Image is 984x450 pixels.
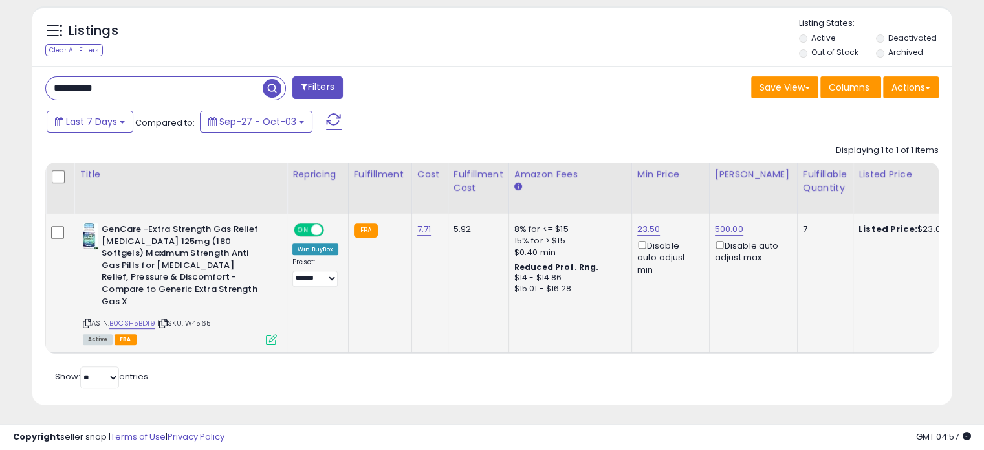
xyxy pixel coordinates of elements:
[55,370,148,383] span: Show: entries
[820,76,881,98] button: Columns
[83,334,113,345] span: All listings currently available for purchase on Amazon
[292,76,343,99] button: Filters
[514,168,626,181] div: Amazon Fees
[811,32,835,43] label: Active
[715,168,792,181] div: [PERSON_NAME]
[80,168,281,181] div: Title
[83,223,277,344] div: ASIN:
[200,111,312,133] button: Sep-27 - Oct-03
[836,144,939,157] div: Displaying 1 to 1 of 1 items
[888,47,923,58] label: Archived
[219,115,296,128] span: Sep-27 - Oct-03
[47,111,133,133] button: Last 7 Days
[799,17,952,30] p: Listing States:
[45,44,103,56] div: Clear All Filters
[715,238,787,264] div: Disable auto adjust max
[751,76,818,98] button: Save View
[829,81,869,94] span: Columns
[514,284,622,295] div: $15.01 - $16.28
[803,223,843,235] div: 7
[514,273,622,284] div: $14 - $14.86
[514,247,622,258] div: $0.40 min
[13,431,224,444] div: seller snap | |
[292,168,343,181] div: Repricing
[417,168,443,181] div: Cost
[858,168,970,181] div: Listed Price
[637,223,661,236] a: 23.50
[883,76,939,98] button: Actions
[135,117,195,129] span: Compared to:
[168,431,224,443] a: Privacy Policy
[354,223,378,238] small: FBA
[417,223,432,236] a: 7.71
[803,168,847,195] div: Fulfillable Quantity
[514,181,522,193] small: Amazon Fees.
[157,318,211,328] span: | SKU: W4565
[454,223,499,235] div: 5.92
[454,168,503,195] div: Fulfillment Cost
[514,223,622,235] div: 8% for <= $15
[295,225,311,236] span: ON
[13,431,60,443] strong: Copyright
[916,431,971,443] span: 2025-10-11 04:57 GMT
[115,334,137,345] span: FBA
[109,318,155,329] a: B0CSH5BD19
[66,115,117,128] span: Last 7 Days
[322,225,343,236] span: OFF
[354,168,406,181] div: Fulfillment
[637,238,699,276] div: Disable auto adjust min
[858,223,917,235] b: Listed Price:
[715,223,743,236] a: 500.00
[811,47,858,58] label: Out of Stock
[83,223,98,249] img: 41Mt5n5eyTL._SL40_.jpg
[514,235,622,247] div: 15% for > $15
[292,258,338,287] div: Preset:
[69,22,118,40] h5: Listings
[514,262,599,273] b: Reduced Prof. Rng.
[888,32,936,43] label: Deactivated
[637,168,704,181] div: Min Price
[111,431,166,443] a: Terms of Use
[858,223,966,235] div: $23.00
[292,243,338,255] div: Win BuyBox
[102,223,259,311] b: GenCare -Extra Strength Gas Relief [MEDICAL_DATA] 125mg (180 Softgels) Maximum Strength Anti Gas ...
